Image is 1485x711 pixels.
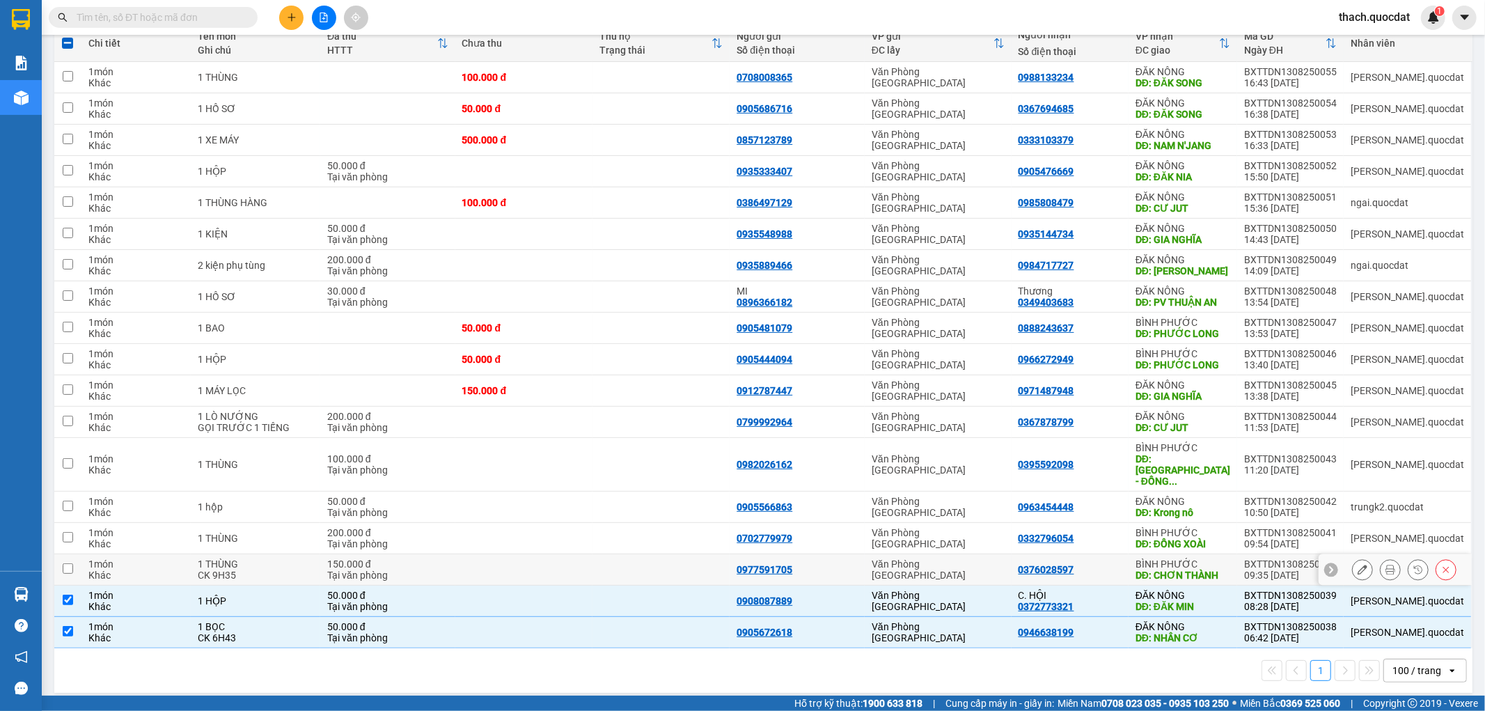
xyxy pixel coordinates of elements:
[1019,72,1074,83] div: 0988133234
[88,380,184,391] div: 1 món
[1351,354,1464,365] div: simon.quocdat
[88,109,184,120] div: Khác
[462,134,586,146] div: 500.000 đ
[1351,166,1464,177] div: simon.quocdat
[1136,570,1230,581] div: DĐ: CHƠN THÀNH
[1459,11,1471,24] span: caret-down
[88,160,184,171] div: 1 món
[88,422,184,433] div: Khác
[1244,31,1326,42] div: Mã GD
[1351,72,1464,83] div: simon.quocdat
[1019,533,1074,544] div: 0332796054
[1392,664,1441,678] div: 100 / trang
[198,354,313,365] div: 1 HỘP
[319,13,329,22] span: file-add
[1058,696,1229,711] span: Miền Nam
[88,570,184,581] div: Khác
[1136,453,1230,487] div: DĐ: CHÙA QUANG MINH - ĐỒNG XOÀI
[327,496,448,507] div: 50.000 đ
[1136,254,1230,265] div: ĐĂK NÔNG
[198,459,313,470] div: 1 THÙNG
[1244,254,1337,265] div: BXTTDN1308250049
[88,192,184,203] div: 1 món
[1019,297,1074,308] div: 0349403683
[1019,501,1074,513] div: 0963454448
[15,682,28,695] span: message
[1136,286,1230,297] div: ĐĂK NÔNG
[327,507,448,518] div: Tại văn phòng
[1129,25,1237,62] th: Toggle SortBy
[1019,416,1074,428] div: 0367878799
[327,297,448,308] div: Tại văn phòng
[1136,265,1230,276] div: DĐ: Gia Nghĩa
[198,134,313,146] div: 1 XE MÁY
[1019,322,1074,334] div: 0888243637
[1244,286,1337,297] div: BXTTDN1308250048
[1351,134,1464,146] div: simon.quocdat
[872,45,993,56] div: ĐC lấy
[1136,621,1230,632] div: ĐĂK NÔNG
[737,72,792,83] div: 0708008365
[1136,192,1230,203] div: ĐĂK NÔNG
[12,9,30,30] img: logo-vxr
[15,650,28,664] span: notification
[1244,297,1337,308] div: 13:54 [DATE]
[88,632,184,643] div: Khác
[1351,501,1464,513] div: trungk2.quocdat
[1351,228,1464,240] div: simon.quocdat
[1136,171,1230,182] div: DĐ: ĐĂK NIA
[312,6,336,30] button: file-add
[1244,632,1337,643] div: 06:42 [DATE]
[1244,223,1337,234] div: BXTTDN1308250050
[327,464,448,476] div: Tại văn phòng
[872,317,1005,339] div: Văn Phòng [GEOGRAPHIC_DATA]
[462,322,586,334] div: 50.000 đ
[198,385,313,396] div: 1 MÁY LỌC
[1136,45,1219,56] div: ĐC giao
[14,587,29,602] img: warehouse-icon
[1244,317,1337,328] div: BXTTDN1308250047
[1310,660,1331,681] button: 1
[327,558,448,570] div: 150.000 đ
[737,564,792,575] div: 0977591705
[1136,328,1230,339] div: DĐ: PHƯỚC LONG
[1244,192,1337,203] div: BXTTDN1308250051
[198,197,313,208] div: 1 THÙNG HÀNG
[198,322,313,334] div: 1 BAO
[872,223,1005,245] div: Văn Phòng [GEOGRAPHIC_DATA]
[88,317,184,328] div: 1 món
[327,265,448,276] div: Tại văn phòng
[737,354,792,365] div: 0905444094
[872,590,1005,612] div: Văn Phòng [GEOGRAPHIC_DATA]
[1351,459,1464,470] div: simon.quocdat
[1244,453,1337,464] div: BXTTDN1308250043
[14,56,29,70] img: solution-icon
[88,140,184,151] div: Khác
[865,25,1012,62] th: Toggle SortBy
[1244,109,1337,120] div: 16:38 [DATE]
[1136,442,1230,453] div: BÌNH PHƯỚC
[1136,496,1230,507] div: ĐĂK NÔNG
[1244,359,1337,370] div: 13:40 [DATE]
[327,632,448,643] div: Tại văn phòng
[279,6,304,30] button: plus
[198,260,313,271] div: 2 kiện phụ tùng
[88,507,184,518] div: Khác
[1351,197,1464,208] div: ngai.quocdat
[1351,533,1464,544] div: simon.quocdat
[327,45,437,56] div: HTTT
[599,45,712,56] div: Trạng thái
[1244,621,1337,632] div: BXTTDN1308250038
[1136,140,1230,151] div: DĐ: NAM N'JANG
[77,10,241,25] input: Tìm tên, số ĐT hoặc mã đơn
[1244,97,1337,109] div: BXTTDN1308250054
[1136,527,1230,538] div: BÌNH PHƯỚC
[327,453,448,464] div: 100.000 đ
[599,31,712,42] div: Thu hộ
[1447,665,1458,676] svg: open
[88,328,184,339] div: Khác
[1136,348,1230,359] div: BÌNH PHƯỚC
[1244,45,1326,56] div: Ngày ĐH
[1019,103,1074,114] div: 0367694685
[1351,291,1464,302] div: simon.quocdat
